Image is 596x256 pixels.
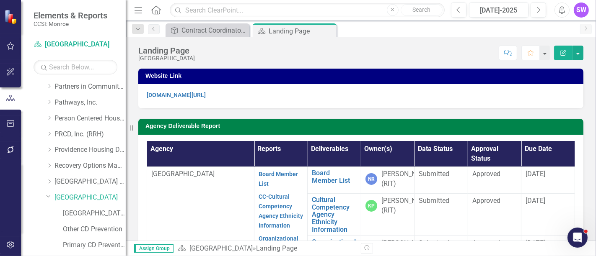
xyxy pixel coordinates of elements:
[34,20,107,27] small: CCSI: Monroe
[134,244,174,253] span: Assign Group
[365,200,377,212] div: KP
[256,244,297,252] div: Landing Page
[567,228,588,248] iframe: Intercom live chat
[521,194,575,236] td: Double-Click to Edit
[468,167,521,194] td: Double-Click to Edit
[181,25,247,36] div: Contract Coordinator Review
[401,4,443,16] button: Search
[34,40,117,49] a: [GEOGRAPHIC_DATA]
[472,239,500,247] span: Approved
[63,241,126,250] a: Primary CD Prevention
[415,167,468,194] td: Double-Click to Edit
[312,196,356,233] a: Cultural Competency Agency Ethnicity Information
[472,197,500,205] span: Approved
[469,3,529,18] button: [DATE]-2025
[145,123,579,129] h3: Agency Deliverable Report
[365,173,377,185] div: NR
[168,25,247,36] a: Contract Coordinator Review
[151,169,250,179] p: [GEOGRAPHIC_DATA]
[189,244,253,252] a: [GEOGRAPHIC_DATA]
[54,98,126,108] a: Pathways, Inc.
[361,167,414,194] td: Double-Click to Edit
[526,239,545,247] span: [DATE]
[54,145,126,155] a: Providence Housing Development Corporation
[145,73,579,79] h3: Website Link
[54,130,126,139] a: PRCD, Inc. (RRH)
[308,194,361,236] td: Double-Click to Edit Right Click for Context Menu
[419,170,449,178] span: Submitted
[526,197,545,205] span: [DATE]
[472,170,500,178] span: Approved
[4,9,19,24] img: ClearPoint Strategy
[178,244,355,253] div: »
[361,194,414,236] td: Double-Click to Edit
[54,114,126,123] a: Person Centered Housing Options, Inc.
[147,92,206,98] a: [DOMAIN_NAME][URL]
[138,55,195,61] div: [GEOGRAPHIC_DATA]
[63,225,126,234] a: Other CD Prevention
[259,193,303,229] a: CC-Cultural Competency Agency Ethnicity Information
[54,82,126,92] a: Partners in Community Development
[412,6,430,13] span: Search
[308,167,361,194] td: Double-Click to Edit Right Click for Context Menu
[63,209,126,218] a: [GEOGRAPHIC_DATA] (MCOMH Internal)
[259,171,298,187] a: Board Member List
[419,239,449,247] span: Submitted
[381,169,432,189] div: [PERSON_NAME] (RIT)
[526,170,545,178] span: [DATE]
[34,10,107,20] span: Elements & Reports
[415,194,468,236] td: Double-Click to Edit
[381,196,432,215] div: [PERSON_NAME] (RIT)
[54,177,126,187] a: [GEOGRAPHIC_DATA] (RRH)
[521,167,575,194] td: Double-Click to Edit
[574,3,589,18] button: SW
[170,3,445,18] input: Search ClearPoint...
[138,46,195,55] div: Landing Page
[419,197,449,205] span: Submitted
[34,60,117,74] input: Search Below...
[259,235,298,251] a: Organizational Chart
[468,194,521,236] td: Double-Click to Edit
[312,238,356,253] a: Organizational Chart
[472,5,526,15] div: [DATE]-2025
[54,161,126,171] a: Recovery Options Made Easy
[54,193,126,202] a: [GEOGRAPHIC_DATA]
[312,169,356,184] a: Board Member List
[269,26,334,36] div: Landing Page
